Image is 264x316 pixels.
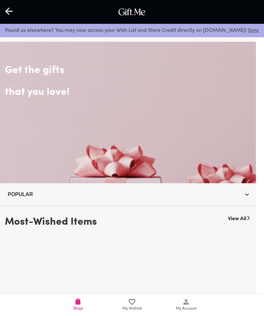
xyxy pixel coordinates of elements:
[5,42,251,80] h2: Get the gifts
[5,83,251,102] h2: that you love!
[5,213,97,231] h3: Most-Wished Items
[105,294,159,316] a: My Wishlist
[228,212,246,223] a: View All
[8,190,248,198] span: Popular
[51,294,105,316] a: Shop
[176,306,197,312] span: My Account
[159,294,213,316] a: My Account
[5,188,251,200] button: Popular
[117,7,147,17] img: GiftMe Logo
[5,26,259,35] p: Found us elsewhere? You may now access your Wish List and Store Credit directly on [DOMAIN_NAME]!
[248,28,259,33] a: Sync
[122,306,142,312] span: My Wishlist
[73,305,83,311] span: Shop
